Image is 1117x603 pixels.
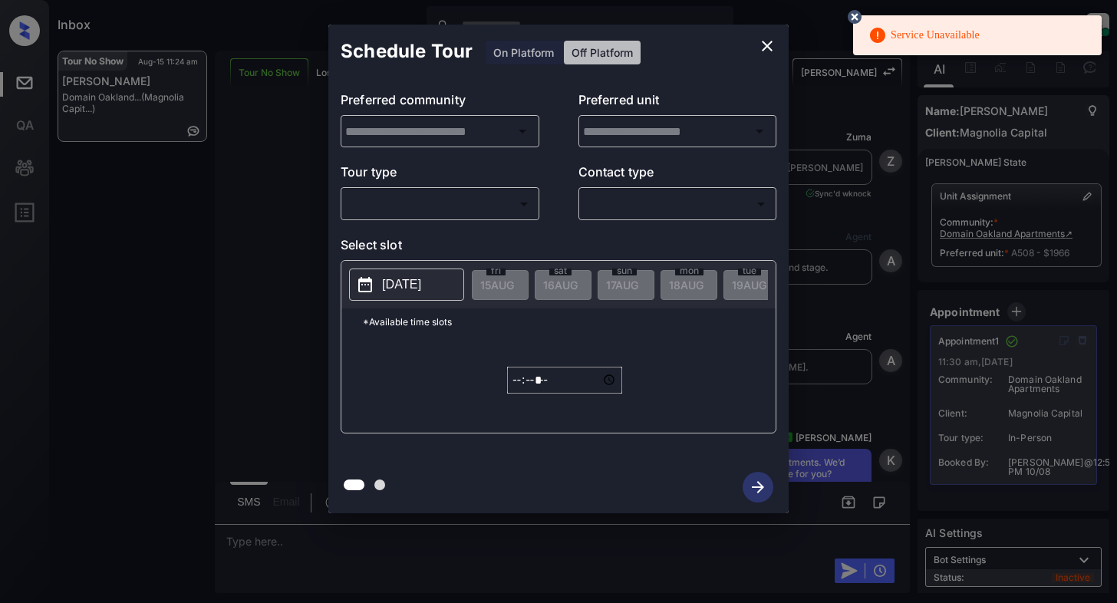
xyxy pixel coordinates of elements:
[512,120,533,142] button: Open
[382,275,421,294] p: [DATE]
[349,269,464,301] button: [DATE]
[578,163,777,187] p: Contact type
[749,120,770,142] button: Open
[752,31,783,61] button: close
[578,91,777,115] p: Preferred unit
[328,25,485,78] h2: Schedule Tour
[507,335,622,425] div: off-platform-time-select
[868,20,980,51] div: Service Unavailable
[341,236,776,260] p: Select slot
[341,91,539,115] p: Preferred community
[341,163,539,187] p: Tour type
[363,308,776,335] p: *Available time slots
